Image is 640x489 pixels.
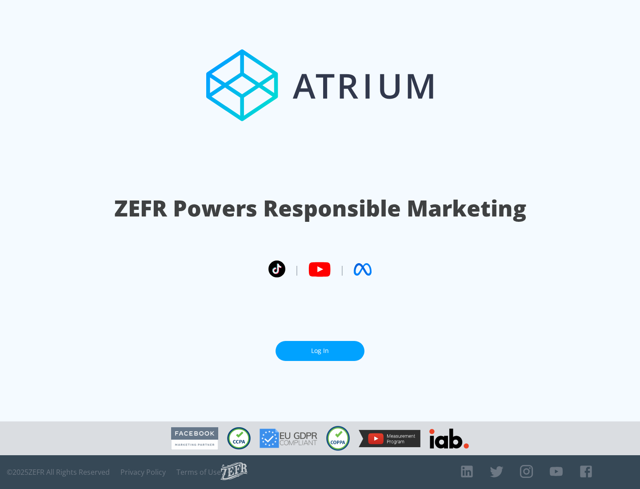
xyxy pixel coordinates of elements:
span: | [340,263,345,276]
span: © 2025 ZEFR All Rights Reserved [7,468,110,477]
img: COPPA Compliant [326,426,350,451]
img: YouTube Measurement Program [359,430,420,447]
h1: ZEFR Powers Responsible Marketing [114,193,526,224]
img: CCPA Compliant [227,427,251,449]
a: Log In [276,341,364,361]
span: | [294,263,300,276]
a: Terms of Use [176,468,221,477]
img: IAB [429,429,469,449]
img: GDPR Compliant [260,429,317,448]
img: Facebook Marketing Partner [171,427,218,450]
a: Privacy Policy [120,468,166,477]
